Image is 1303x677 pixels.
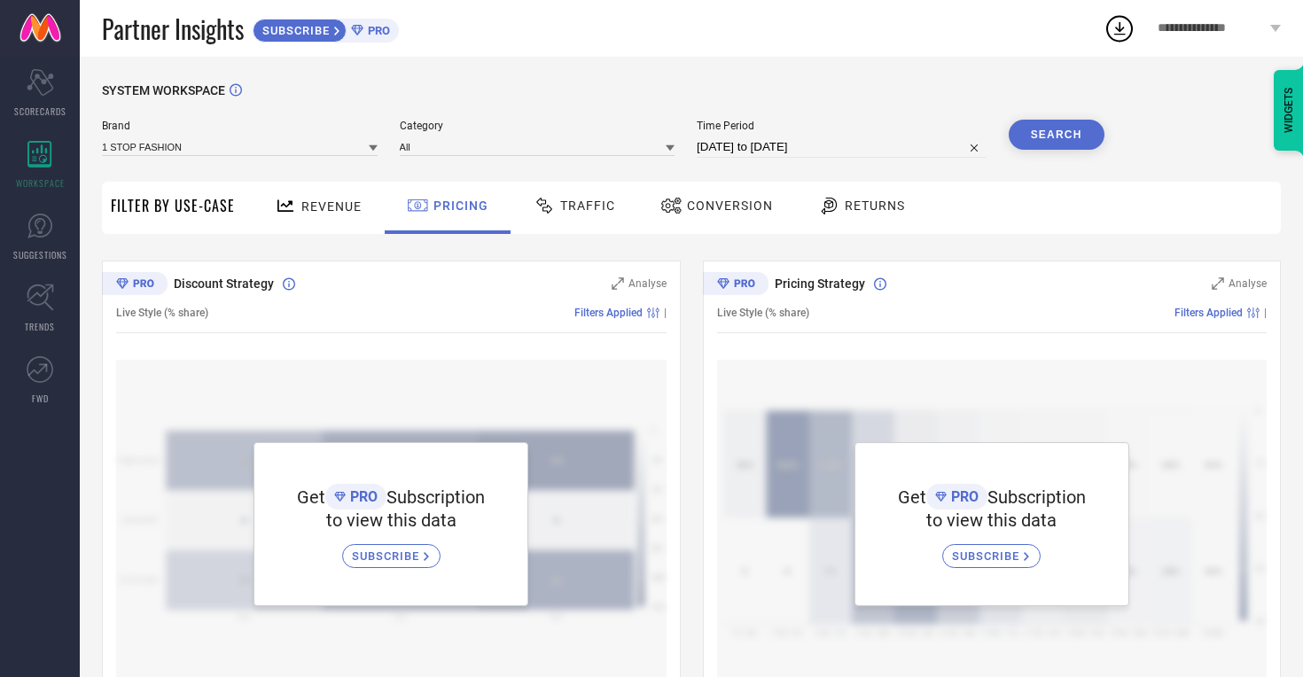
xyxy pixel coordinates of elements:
span: PRO [346,488,378,505]
span: SYSTEM WORKSPACE [102,83,225,97]
span: Pricing Strategy [775,276,865,291]
button: Search [1009,120,1104,150]
svg: Zoom [1212,277,1224,290]
span: SUBSCRIBE [952,549,1024,563]
span: SUBSCRIBE [352,549,424,563]
span: Subscription [987,486,1086,508]
span: Brand [102,120,378,132]
a: SUBSCRIBE [342,531,441,568]
div: Premium [102,272,168,299]
span: Traffic [560,198,615,213]
span: Filters Applied [1174,307,1243,319]
span: Category [400,120,675,132]
a: SUBSCRIBE [942,531,1041,568]
span: PRO [947,488,979,505]
span: Filters Applied [574,307,643,319]
span: Get [297,486,325,508]
span: Analyse [628,277,667,290]
span: TRENDS [25,320,55,333]
span: to view this data [926,510,1057,531]
span: Conversion [687,198,773,213]
span: SUGGESTIONS [13,248,67,261]
span: Discount Strategy [174,276,274,291]
span: Get [898,486,926,508]
span: Analyse [1229,277,1267,290]
span: to view this data [326,510,456,531]
span: Subscription [386,486,485,508]
span: Revenue [301,199,362,214]
span: Returns [845,198,905,213]
span: PRO [363,24,390,37]
span: | [664,307,667,319]
span: Pricing [433,198,488,213]
div: Premium [703,272,769,299]
span: Filter By Use-Case [111,195,235,216]
a: SUBSCRIBEPRO [253,14,399,43]
span: FWD [32,392,49,405]
span: Partner Insights [102,11,244,47]
input: Select time period [697,136,987,158]
span: SUBSCRIBE [254,24,334,37]
svg: Zoom [612,277,624,290]
span: Live Style (% share) [116,307,208,319]
div: Open download list [1104,12,1135,44]
span: WORKSPACE [16,176,65,190]
span: SCORECARDS [14,105,66,118]
span: | [1264,307,1267,319]
span: Live Style (% share) [717,307,809,319]
span: Time Period [697,120,987,132]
